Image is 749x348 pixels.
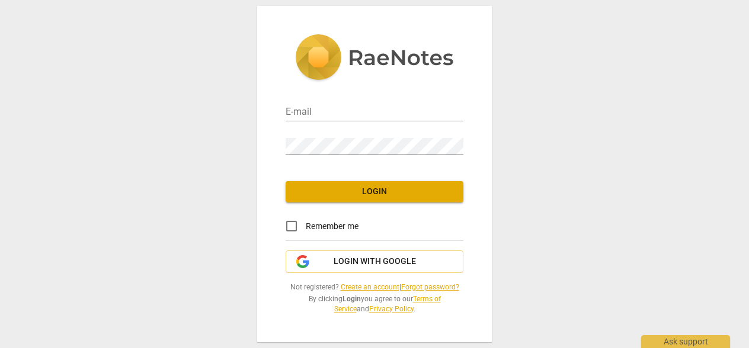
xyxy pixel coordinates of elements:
div: Ask support [641,335,730,348]
a: Privacy Policy [369,305,414,313]
button: Login [286,181,463,202]
span: By clicking you agree to our and . [286,294,463,314]
span: Login [295,186,454,198]
a: Create an account [341,283,399,291]
a: Terms of Service [334,295,441,313]
a: Forgot password? [401,283,459,291]
span: Login with Google [334,256,416,268]
img: 5ac2273c67554f335776073100b6d88f.svg [295,34,454,83]
span: Not registered? | [286,282,463,292]
b: Login [343,295,361,303]
span: Remember me [306,220,359,233]
button: Login with Google [286,250,463,273]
